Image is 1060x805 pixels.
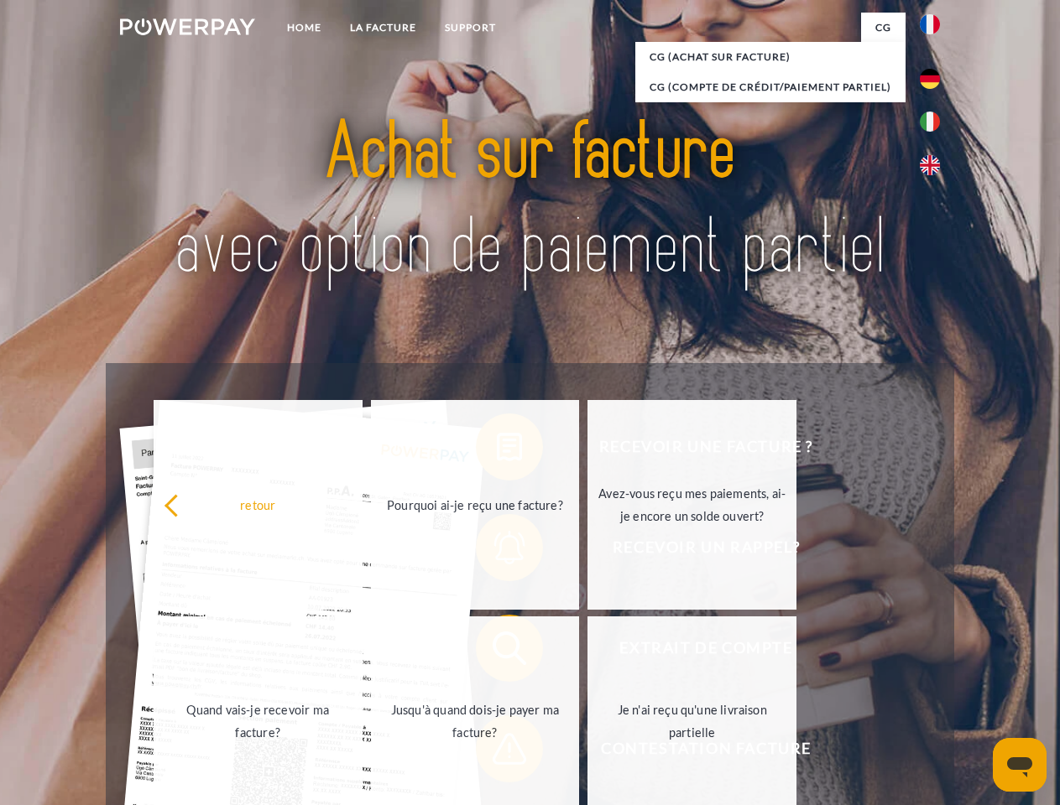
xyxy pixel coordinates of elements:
img: logo-powerpay-white.svg [120,18,255,35]
a: LA FACTURE [336,13,431,43]
div: Quand vais-je recevoir ma facture? [164,699,352,744]
div: Jusqu'à quand dois-je payer ma facture? [381,699,570,744]
a: Support [431,13,510,43]
img: it [920,112,940,132]
div: Avez-vous reçu mes paiements, ai-je encore un solde ouvert? [598,482,786,527]
div: retour [164,493,352,516]
a: Avez-vous reçu mes paiements, ai-je encore un solde ouvert? [587,400,796,610]
a: CG [861,13,906,43]
img: fr [920,14,940,34]
a: CG (Compte de crédit/paiement partiel) [635,72,906,102]
a: Home [273,13,336,43]
img: de [920,69,940,89]
img: title-powerpay_fr.svg [160,80,900,321]
iframe: Bouton de lancement de la fenêtre de messagerie [993,738,1047,792]
div: Pourquoi ai-je reçu une facture? [381,493,570,516]
div: Je n'ai reçu qu'une livraison partielle [598,699,786,744]
img: en [920,155,940,175]
a: CG (achat sur facture) [635,42,906,72]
